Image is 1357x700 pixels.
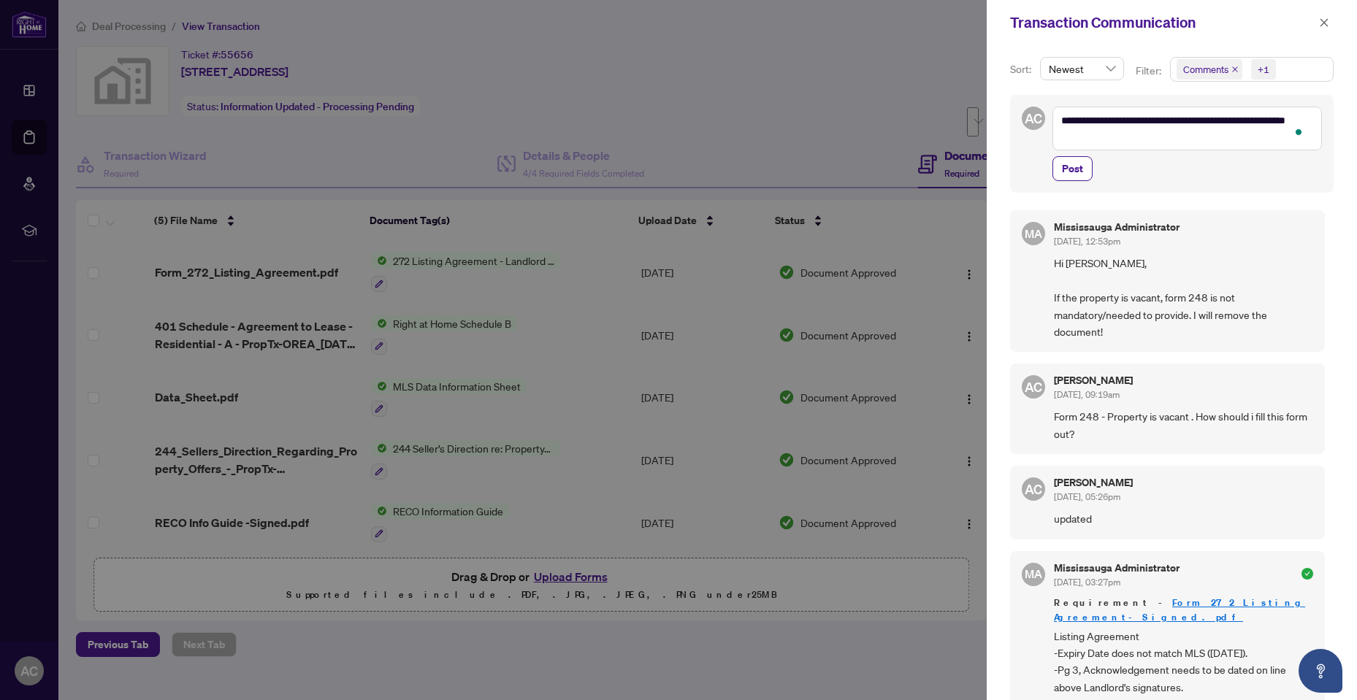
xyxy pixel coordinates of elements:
span: check-circle [1301,568,1313,580]
button: Open asap [1299,649,1342,693]
span: Newest [1049,58,1115,80]
p: Filter: [1136,63,1163,79]
span: MA [1025,565,1042,582]
span: Requirement - [1054,596,1313,625]
a: Form 272 Listing Agreement-Signed.pdf [1054,596,1305,623]
h5: Mississauga Administrator [1054,563,1180,573]
span: Listing Agreement -Expiry Date does not match MLS ([DATE]). -Pg 3, Acknowledgement needs to be da... [1054,628,1313,696]
span: [DATE], 03:27pm [1054,577,1120,588]
p: Sort: [1010,61,1034,77]
span: Comments [1177,59,1242,80]
div: Transaction Communication [1010,12,1315,34]
button: Post [1052,156,1093,181]
span: AC [1025,377,1042,397]
span: [DATE], 09:19am [1054,389,1120,400]
h5: [PERSON_NAME] [1054,477,1133,488]
span: AC [1025,479,1042,499]
span: Form 248 - Property is vacant . How should i fill this form out? [1054,408,1313,442]
span: AC [1025,108,1042,128]
textarea: To enrich screen reader interactions, please activate Accessibility in Grammarly extension settings [1052,107,1322,150]
span: [DATE], 05:26pm [1054,491,1120,502]
span: updated [1054,510,1313,527]
span: Hi [PERSON_NAME], If the property is vacant, form 248 is not mandatory/needed to provide. I will ... [1054,255,1313,340]
h5: [PERSON_NAME] [1054,375,1133,385]
span: [DATE], 12:53pm [1054,236,1120,247]
span: close [1319,18,1329,28]
span: Comments [1183,62,1228,77]
h5: Mississauga Administrator [1054,222,1180,232]
div: +1 [1258,62,1269,77]
span: MA [1025,225,1042,242]
span: Post [1062,157,1083,180]
span: close [1231,66,1239,73]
